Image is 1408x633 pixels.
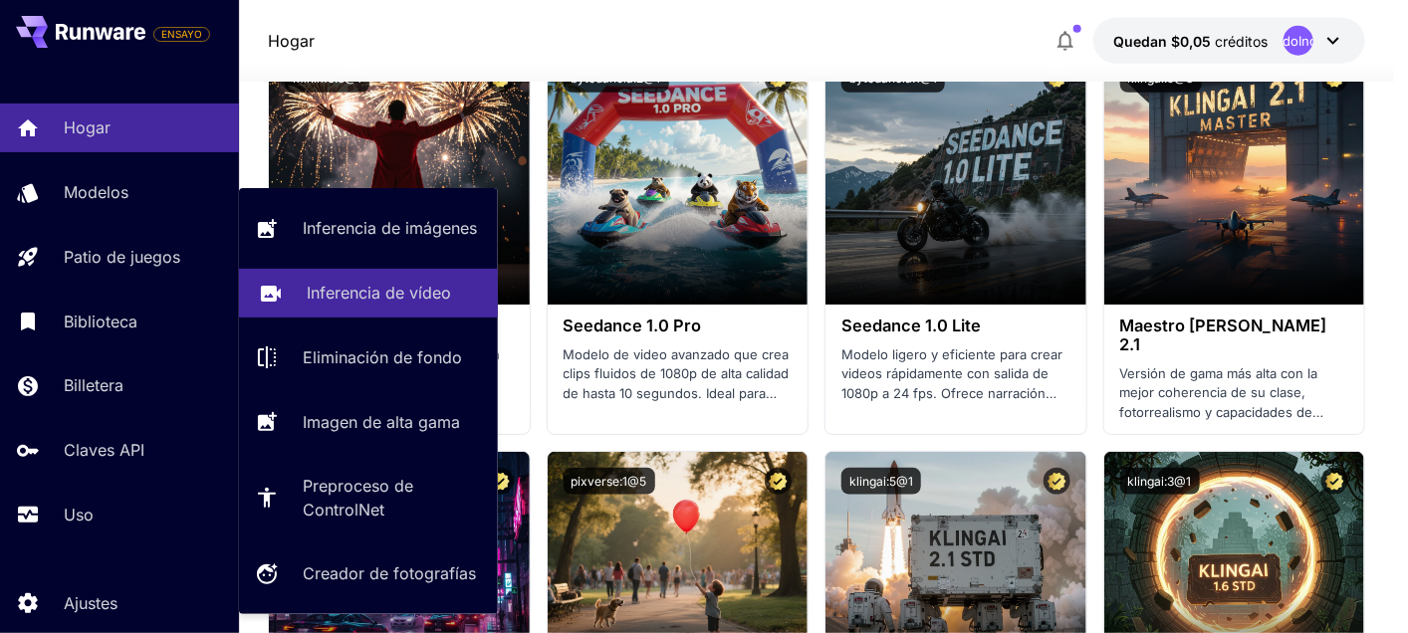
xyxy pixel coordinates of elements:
[487,468,514,495] button: Modelo certificado: examinado para garantizar un rendimiento óptimo e incluye licencia comercial.
[153,22,210,46] span: Agregue su tarjeta de pago para habilitar la funcionalidad completa de la plataforma.
[239,549,498,598] a: Creador de fotografías
[239,204,498,253] a: Inferencia de imágenes
[1237,33,1360,49] font: IndefinidoIndefinido
[1120,365,1347,479] font: Versión de gama más alta con la mejor coherencia de su clase, fotorrealismo y capacidades de refe...
[1104,50,1365,305] img: alt
[765,468,792,495] button: Modelo certificado: examinado para garantizar un rendimiento óptimo e incluye licencia comercial.
[303,347,462,367] font: Eliminación de fondo
[64,182,128,202] font: Modelos
[825,50,1086,305] img: alt
[239,269,498,317] a: Inferencia de vídeo
[269,50,530,305] img: alt
[841,346,1062,440] font: Modelo ligero y eficiente para crear videos rápidamente con salida de 1080p a 24 fps. Ofrece narr...
[1113,31,1268,52] div: $0.05
[268,29,315,53] nav: migaja de pan
[64,440,144,460] font: Claves API
[1128,474,1192,489] font: klingai:3@1
[303,563,476,583] font: Creador de fotografías
[1321,468,1348,495] button: Modelo certificado: examinado para garantizar un rendimiento óptimo e incluye licencia comercial.
[307,283,451,303] font: Inferencia de vídeo
[1093,18,1365,64] button: $0.05
[64,247,180,267] font: Patio de juegos
[1044,468,1070,495] button: Modelo certificado: examinado para garantizar un rendimiento óptimo e incluye licencia comercial.
[64,117,111,137] font: Hogar
[303,218,477,238] font: Inferencia de imágenes
[64,375,123,395] font: Billetera
[303,476,413,520] font: Preproceso de ControlNet
[303,412,460,432] font: Imagen de alta gama
[548,50,809,305] img: alt
[64,505,94,525] font: Uso
[841,316,981,335] font: Seedance 1.0 Lite
[1113,33,1211,50] font: Quedan $0,05
[564,316,702,335] font: Seedance 1.0 Pro
[239,397,498,446] a: Imagen de alta gama
[64,312,137,331] font: Biblioteca
[268,31,315,51] font: Hogar
[1120,316,1327,354] font: Maestro [PERSON_NAME] 2.1
[564,346,790,460] font: Modelo de video avanzado que crea clips fluidos de 1080p de alta calidad de hasta 10 segundos. Id...
[161,28,202,40] font: ENSAYO
[239,462,498,533] a: Preproceso de ControlNet
[239,333,498,382] a: Eliminación de fondo
[849,474,913,489] font: klingai:5@1
[64,593,117,613] font: Ajustes
[572,474,647,489] font: pixverse:1@5
[1215,33,1268,50] font: créditos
